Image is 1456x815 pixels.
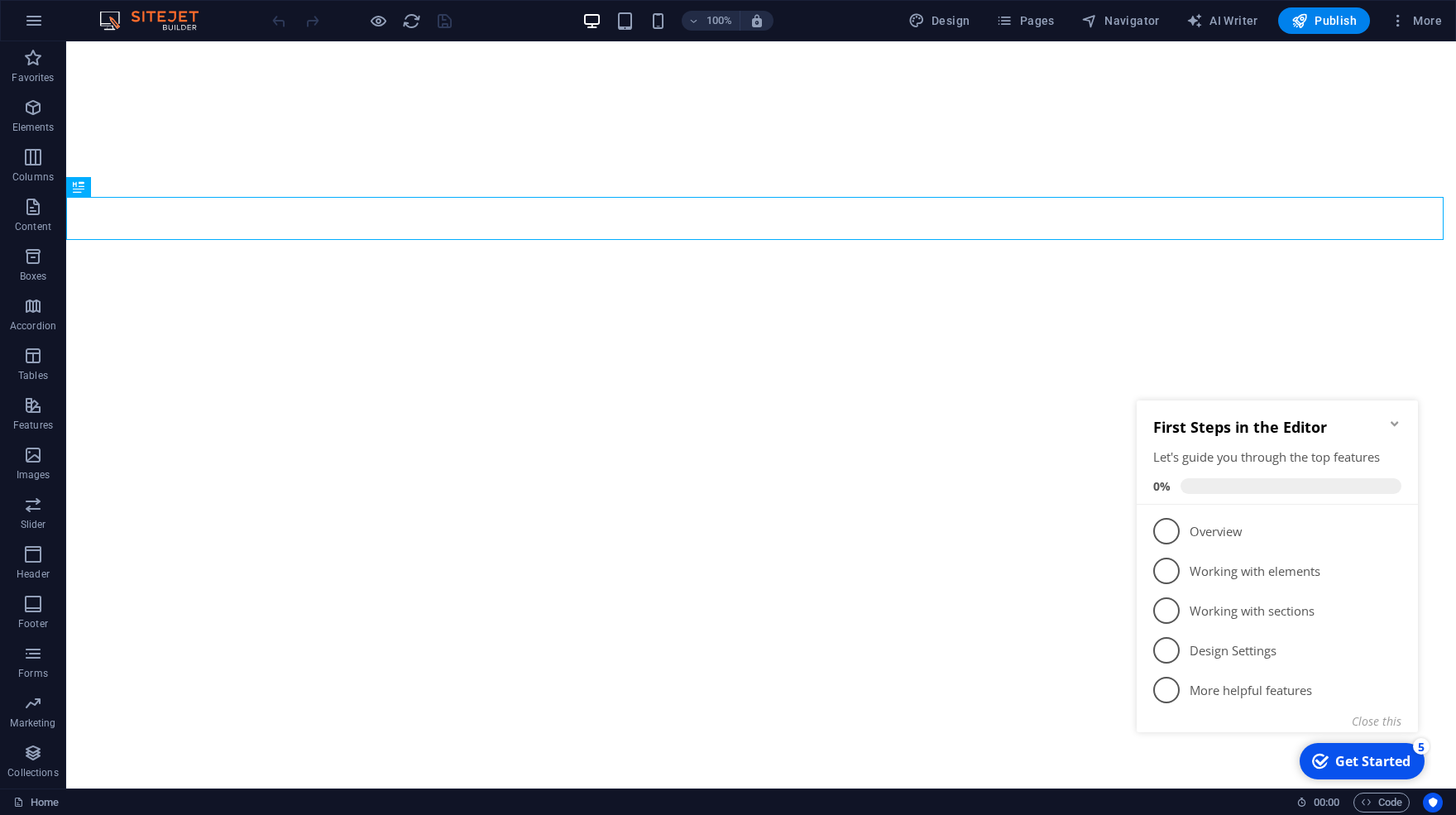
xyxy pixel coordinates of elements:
p: Forms [18,667,48,680]
span: More [1390,12,1442,29]
h2: First Steps in the Editor [23,32,271,52]
button: Usercentrics [1423,793,1443,813]
p: Slider [21,518,46,531]
p: Header [17,568,50,581]
h6: Session time [1296,793,1340,813]
i: Reload page [402,12,421,31]
img: Editor Logo [95,11,219,31]
span: 00 00 [1314,793,1339,813]
button: reload [401,11,421,31]
span: AI Writer [1186,12,1258,29]
button: Design [902,7,977,34]
p: Overview [60,138,258,156]
p: Content [15,220,51,233]
p: Working with sections [60,218,258,235]
p: Design Settings [60,257,258,275]
li: More helpful features [7,285,288,325]
span: : [1325,796,1328,808]
p: Collections [7,766,58,779]
p: Features [13,419,53,432]
div: 5 [283,353,299,370]
span: Code [1361,793,1402,813]
p: More helpful features [60,297,258,314]
p: Boxes [20,270,47,283]
p: Columns [12,170,54,184]
span: Pages [996,12,1054,29]
p: Working with elements [60,178,258,195]
li: Design Settings [7,246,288,285]
button: AI Writer [1180,7,1265,34]
p: Elements [12,121,55,134]
p: Marketing [10,717,55,730]
h6: 100% [706,11,733,31]
p: Tables [18,369,48,382]
span: 0% [23,93,50,109]
div: Let's guide you through the top features [23,64,271,81]
li: Working with elements [7,166,288,206]
li: Overview [7,127,288,166]
p: Favorites [12,71,54,84]
p: Footer [18,617,48,630]
p: Images [17,468,50,482]
div: Design (Ctrl+Alt+Y) [902,7,977,34]
li: Working with sections [7,206,288,246]
button: Code [1353,793,1410,813]
button: Click here to leave preview mode and continue editing [368,11,388,31]
button: 100% [682,11,740,31]
div: Minimize checklist [258,32,271,46]
button: More [1383,7,1449,34]
span: Navigator [1081,12,1160,29]
a: Click to cancel selection. Double-click to open Pages [13,793,59,813]
div: Get Started 5 items remaining, 0% complete [170,358,295,395]
p: Accordion [10,319,56,333]
span: Design [908,12,970,29]
div: Get Started [205,367,280,386]
i: On resize automatically adjust zoom level to fit chosen device. [750,13,764,28]
button: Close this [222,328,271,344]
button: Navigator [1075,7,1166,34]
button: Pages [989,7,1061,34]
span: Publish [1291,12,1357,29]
button: Publish [1278,7,1370,34]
